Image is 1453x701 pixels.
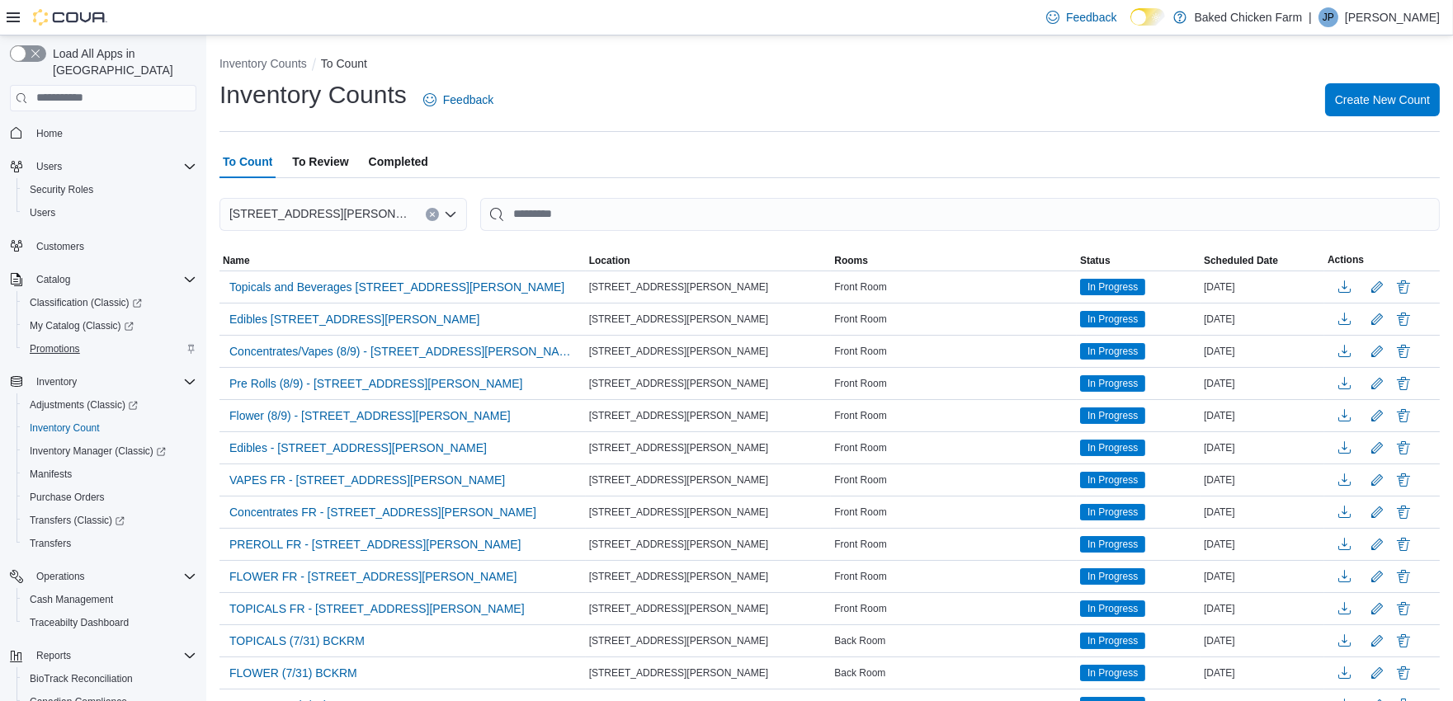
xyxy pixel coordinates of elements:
button: Edit count details [1367,532,1387,557]
a: Classification (Classic) [17,291,203,314]
button: Delete [1394,406,1413,426]
button: Topicals and Beverages [STREET_ADDRESS][PERSON_NAME] [223,275,571,299]
span: Security Roles [30,183,93,196]
a: Customers [30,237,91,256]
div: [DATE] [1201,567,1324,586]
p: [PERSON_NAME] [1345,7,1440,27]
a: Home [30,124,69,143]
button: Status [1077,251,1201,271]
span: Manifests [23,464,196,484]
button: Edit count details [1367,403,1387,428]
a: Users [23,203,62,223]
span: FLOWER (7/31) BCKRM [229,665,357,681]
span: [STREET_ADDRESS][PERSON_NAME] [589,280,768,294]
span: VAPES FR - [STREET_ADDRESS][PERSON_NAME] [229,472,505,488]
p: | [1309,7,1312,27]
div: Front Room [831,470,1077,490]
span: [STREET_ADDRESS][PERSON_NAME] [589,506,768,519]
span: In Progress [1080,407,1145,424]
button: VAPES FR - [STREET_ADDRESS][PERSON_NAME] [223,468,512,492]
span: Purchase Orders [23,487,196,507]
span: In Progress [1080,633,1145,649]
span: In Progress [1087,312,1138,327]
button: Concentrates/Vapes (8/9) - [STREET_ADDRESS][PERSON_NAME] [223,339,583,364]
div: [DATE] [1201,470,1324,490]
span: Feedback [443,92,493,108]
a: Classification (Classic) [23,293,149,313]
span: Create New Count [1335,92,1430,108]
span: Home [36,127,63,140]
button: Reports [30,646,78,666]
span: In Progress [1080,665,1145,681]
span: [STREET_ADDRESS][PERSON_NAME] [589,441,768,454]
a: Transfers (Classic) [23,510,131,530]
button: Catalog [3,268,203,291]
button: Traceabilty Dashboard [17,611,203,634]
span: BioTrack Reconciliation [23,669,196,689]
span: JP [1323,7,1334,27]
span: Operations [30,567,196,586]
a: Traceabilty Dashboard [23,613,135,633]
a: Inventory Count [23,418,106,438]
button: Customers [3,234,203,258]
span: Promotions [30,342,80,355]
button: Clear input [426,208,439,221]
span: Classification (Classic) [30,296,142,309]
div: Front Room [831,534,1077,554]
button: Manifests [17,463,203,486]
span: Feedback [1066,9,1116,26]
span: Purchase Orders [30,491,105,504]
span: Inventory [30,372,196,392]
button: Concentrates FR - [STREET_ADDRESS][PERSON_NAME] [223,500,543,525]
span: In Progress [1080,504,1145,520]
div: Front Room [831,277,1077,297]
span: Transfers [30,537,71,550]
button: Operations [3,565,203,588]
span: Inventory Count [23,418,196,438]
div: [DATE] [1201,663,1324,683]
span: Users [30,206,55,219]
button: Edit count details [1367,564,1387,589]
button: Delete [1394,438,1413,458]
a: Inventory Manager (Classic) [23,441,172,461]
span: Completed [369,145,428,178]
span: [STREET_ADDRESS][PERSON_NAME] [589,666,768,680]
a: Cash Management [23,590,120,609]
span: [STREET_ADDRESS][PERSON_NAME] [229,204,409,223]
span: In Progress [1087,473,1138,487]
div: [DATE] [1201,502,1324,522]
button: FLOWER (7/31) BCKRM [223,661,364,685]
button: Create New Count [1325,83,1440,116]
button: Delete [1394,341,1413,361]
button: Purchase Orders [17,486,203,509]
span: Reports [30,646,196,666]
span: In Progress [1087,408,1138,423]
span: In Progress [1087,666,1138,680]
span: Load All Apps in [GEOGRAPHIC_DATA] [46,45,196,78]
button: Security Roles [17,178,203,201]
button: Delete [1394,277,1413,297]
span: Traceabilty Dashboard [23,613,196,633]
button: BioTrack Reconciliation [17,667,203,690]
span: Users [36,160,62,173]
span: Flower (8/9) - [STREET_ADDRESS][PERSON_NAME] [229,407,511,424]
div: Front Room [831,309,1077,329]
button: PREROLL FR - [STREET_ADDRESS][PERSON_NAME] [223,532,527,557]
span: Inventory [36,375,77,388]
button: Inventory [3,370,203,393]
span: In Progress [1080,472,1145,488]
button: Location [586,251,832,271]
button: Edibles - [STREET_ADDRESS][PERSON_NAME] [223,435,493,460]
button: Home [3,121,203,145]
span: TOPICALS FR - [STREET_ADDRESS][PERSON_NAME] [229,600,525,617]
a: My Catalog (Classic) [17,314,203,337]
a: Transfers (Classic) [17,509,203,532]
button: Edit count details [1367,468,1387,492]
span: Actions [1328,253,1364,266]
span: Rooms [834,254,868,267]
span: Cash Management [30,593,113,606]
button: Edit count details [1367,275,1387,299]
span: In Progress [1080,568,1145,585]
a: BioTrack Reconciliation [23,669,139,689]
